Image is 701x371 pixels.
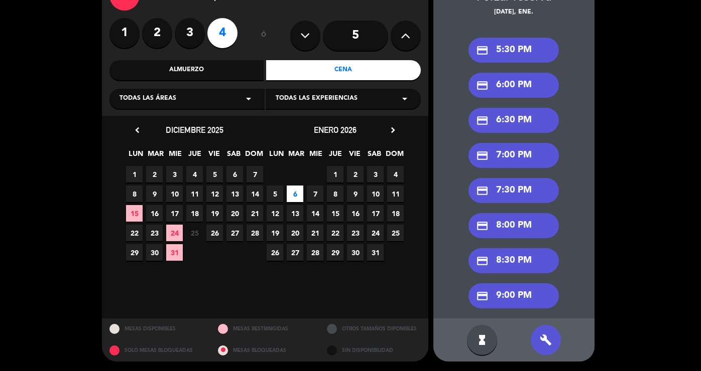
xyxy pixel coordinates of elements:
span: 25 [186,225,203,241]
div: SIN DISPONIBILIDAD [319,340,428,361]
span: 28 [247,225,263,241]
div: 6:00 PM [469,73,559,98]
span: 21 [247,205,263,222]
div: SOLO MESAS BLOQUEADAS [102,340,211,361]
span: 7 [247,166,263,182]
span: 21 [307,225,323,241]
span: 20 [287,225,303,241]
span: 30 [347,244,364,261]
span: 16 [146,205,163,222]
span: 7 [307,185,323,202]
div: Cena [266,60,421,80]
span: 29 [327,244,343,261]
span: 12 [206,185,223,202]
span: 3 [166,166,183,182]
span: 11 [387,185,404,202]
span: 31 [166,244,183,261]
span: enero 2026 [314,125,357,135]
i: credit_card [476,44,489,57]
span: 22 [327,225,343,241]
span: VIE [206,148,222,164]
span: 8 [126,185,143,202]
div: 5:30 PM [469,38,559,63]
span: diciembre 2025 [166,125,223,135]
span: DOM [245,148,262,164]
span: 18 [186,205,203,222]
span: VIE [346,148,363,164]
span: 3 [367,166,384,182]
span: 17 [367,205,384,222]
div: MESAS DISPONIBLES [102,318,211,340]
span: 27 [226,225,243,241]
i: chevron_left [132,125,143,135]
span: 14 [307,205,323,222]
span: 9 [347,185,364,202]
span: 4 [387,166,404,182]
span: 8 [327,185,343,202]
span: SAB [225,148,242,164]
span: 2 [347,166,364,182]
span: MIE [307,148,324,164]
span: JUE [327,148,343,164]
div: OTROS TAMAÑOS DIPONIBLES [319,318,428,340]
span: 19 [267,225,283,241]
span: 24 [166,225,183,241]
span: LUN [128,148,144,164]
i: credit_card [476,290,489,302]
div: MESAS RESTRINGIDAS [210,318,319,340]
span: 5 [267,185,283,202]
span: 15 [327,205,343,222]
i: credit_card [476,255,489,267]
div: Almuerzo [109,60,264,80]
span: 18 [387,205,404,222]
i: arrow_drop_down [243,93,255,105]
span: 26 [206,225,223,241]
span: 26 [267,244,283,261]
div: [DATE], ene. [433,8,595,18]
span: DOM [386,148,402,164]
span: 4 [186,166,203,182]
span: Todas las áreas [120,94,176,104]
div: 8:30 PM [469,248,559,273]
span: 31 [367,244,384,261]
span: 19 [206,205,223,222]
i: build [540,334,552,346]
label: 2 [142,18,172,48]
span: 1 [126,166,143,182]
span: 10 [367,185,384,202]
span: 28 [307,244,323,261]
span: 20 [226,205,243,222]
i: arrow_drop_down [399,93,411,105]
span: 17 [166,205,183,222]
label: 3 [175,18,205,48]
div: MESAS BLOQUEADAS [210,340,319,361]
i: hourglass_full [476,334,488,346]
i: credit_card [476,220,489,232]
span: 11 [186,185,203,202]
div: 8:00 PM [469,213,559,238]
i: credit_card [476,184,489,197]
span: 9 [146,185,163,202]
span: 23 [347,225,364,241]
i: credit_card [476,149,489,162]
span: 25 [387,225,404,241]
span: 5 [206,166,223,182]
label: 1 [109,18,140,48]
span: 6 [226,166,243,182]
span: 27 [287,244,303,261]
span: MIE [167,148,183,164]
span: 13 [226,185,243,202]
span: 29 [126,244,143,261]
span: 14 [247,185,263,202]
span: MAR [288,148,304,164]
span: 1 [327,166,343,182]
span: 16 [347,205,364,222]
span: SAB [366,148,383,164]
span: 10 [166,185,183,202]
span: LUN [268,148,285,164]
span: 13 [287,205,303,222]
div: 6:30 PM [469,108,559,133]
i: credit_card [476,114,489,127]
div: ó [248,18,280,53]
span: 2 [146,166,163,182]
